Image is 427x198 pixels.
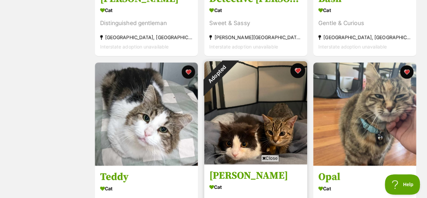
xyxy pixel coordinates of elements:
[195,52,239,96] div: Adopted
[261,155,279,161] span: Close
[209,5,302,15] div: Cat
[100,44,168,49] span: Interstate adoption unavailable
[204,61,307,164] img: Nola
[385,174,420,195] iframe: Help Scout Beacon - Open
[318,19,411,28] div: Gentle & Curious
[209,19,302,28] div: Sweet & Sassy
[50,164,377,195] iframe: Advertisement
[204,159,307,166] a: Adopted
[100,5,193,15] div: Cat
[290,63,305,78] button: favourite
[209,44,278,49] span: Interstate adoption unavailable
[318,33,411,42] div: [GEOGRAPHIC_DATA], [GEOGRAPHIC_DATA]
[209,33,302,42] div: [PERSON_NAME][GEOGRAPHIC_DATA], [GEOGRAPHIC_DATA]
[313,63,416,166] img: Opal
[95,63,198,166] img: Teddy
[100,19,193,28] div: Distinguished gentleman
[318,5,411,15] div: Cat
[400,65,413,79] button: favourite
[182,65,195,79] button: favourite
[100,33,193,42] div: [GEOGRAPHIC_DATA], [GEOGRAPHIC_DATA]
[318,44,387,49] span: Interstate adoption unavailable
